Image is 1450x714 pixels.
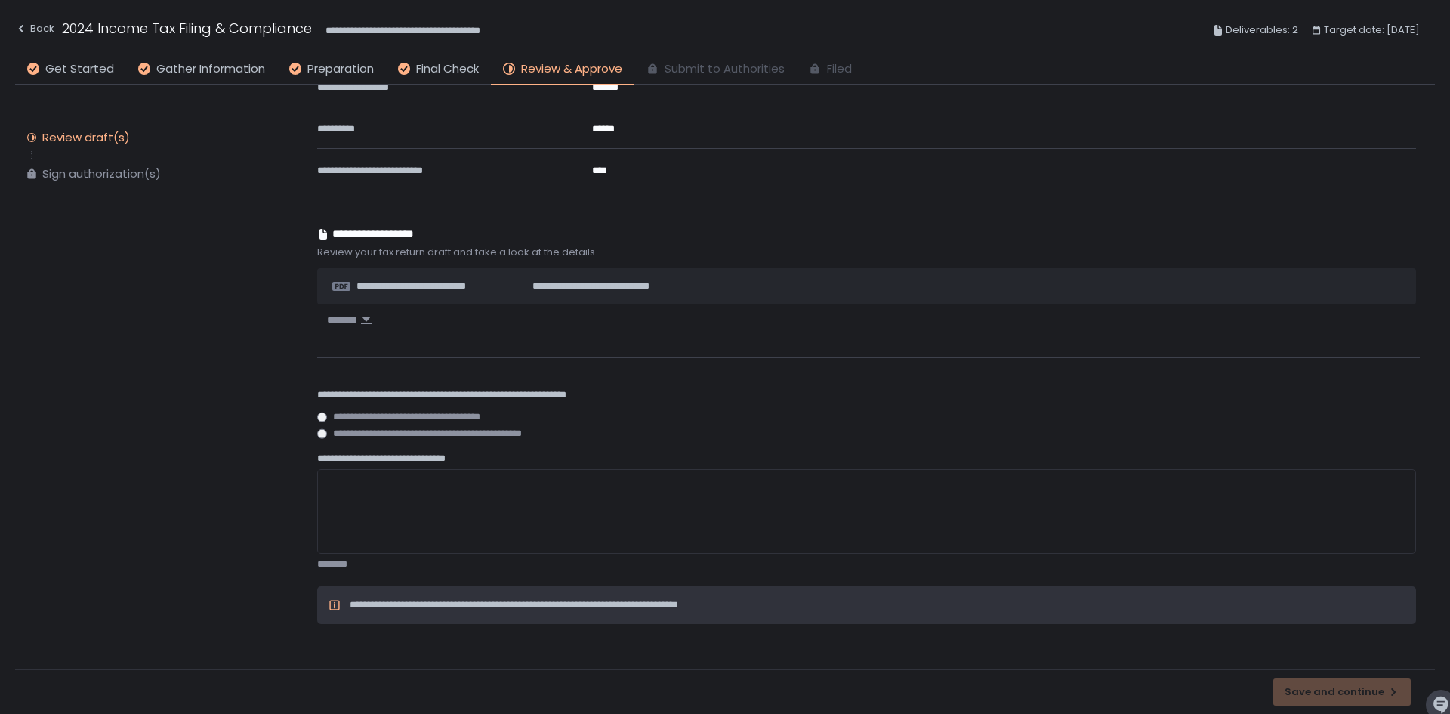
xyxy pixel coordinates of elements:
[15,20,54,38] div: Back
[62,18,312,39] h1: 2024 Income Tax Filing & Compliance
[1226,21,1298,39] span: Deliverables: 2
[45,60,114,78] span: Get Started
[317,246,1420,259] span: Review your tax return draft and take a look at the details
[521,60,622,78] span: Review & Approve
[1324,21,1420,39] span: Target date: [DATE]
[416,60,479,78] span: Final Check
[15,18,54,43] button: Back
[307,60,374,78] span: Preparation
[156,60,265,78] span: Gather Information
[665,60,785,78] span: Submit to Authorities
[42,166,161,181] div: Sign authorization(s)
[42,130,130,145] div: Review draft(s)
[827,60,852,78] span: Filed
